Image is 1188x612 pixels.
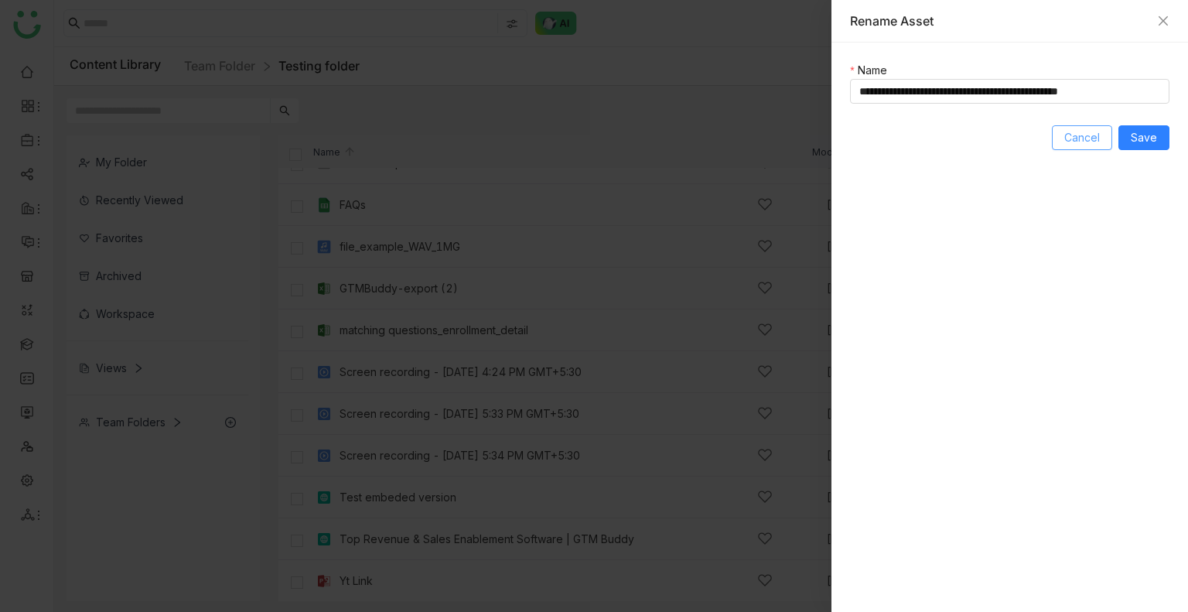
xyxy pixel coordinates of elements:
button: Cancel [1052,125,1112,150]
label: Name [850,62,894,79]
button: Close [1157,15,1169,27]
button: Save [1118,125,1169,150]
div: Rename Asset [850,12,1149,29]
span: Cancel [1064,129,1100,146]
span: Save [1131,129,1157,146]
